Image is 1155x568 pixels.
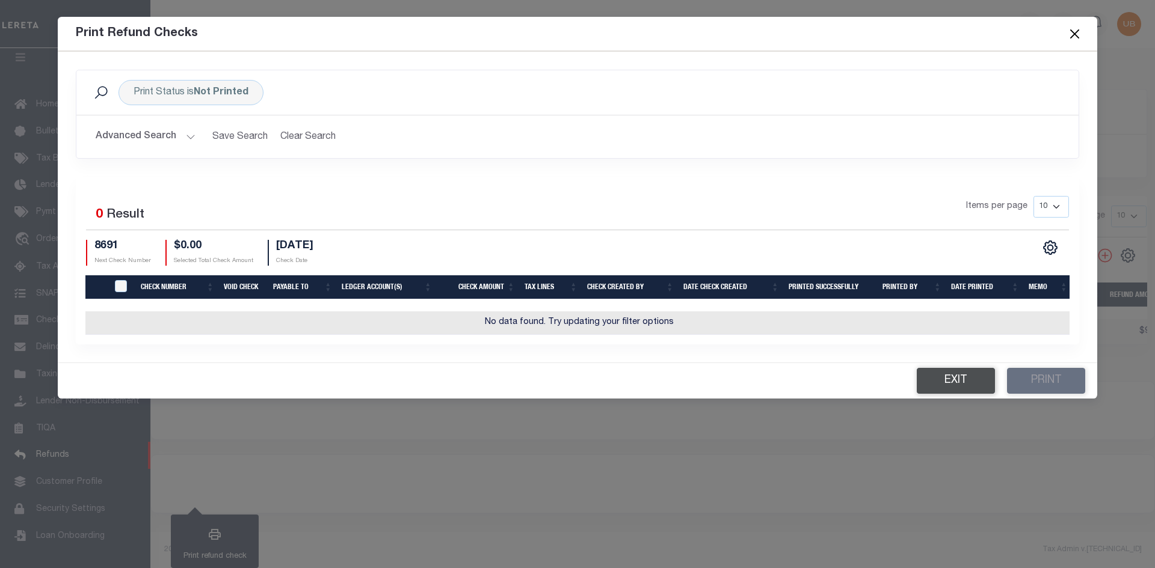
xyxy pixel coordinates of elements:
[205,125,275,148] button: Save Search
[268,275,337,300] th: Payable To: activate to sort column ascending
[337,275,437,300] th: Ledger Account(s): activate to sort column ascending
[679,275,784,300] th: Date Check Created: activate to sort column ascending
[94,240,151,253] h4: 8691
[520,275,582,300] th: Tax Lines: activate to sort column ascending
[917,368,995,394] button: Exit
[94,257,151,266] p: Next Check Number
[276,240,313,253] h4: [DATE]
[219,275,268,300] th: Void Check
[784,275,878,300] th: Printed Successfully
[878,275,946,300] th: Printed By: activate to sort column ascending
[275,125,340,148] button: Clear Search
[174,240,253,253] h4: $0.00
[437,275,520,300] th: Check Amount: activate to sort column ascending
[194,88,248,97] b: Not Printed
[96,125,196,148] button: Advanced Search
[85,311,1073,335] td: No data found. Try updating your filter options
[582,275,679,300] th: Check Created By: activate to sort column ascending
[946,275,1024,300] th: Date Printed: activate to sort column ascending
[276,257,313,266] p: Check Date
[1024,275,1073,300] th: MEMO: activate to sort column ascending
[119,80,263,105] div: Print Status is
[174,257,253,266] p: Selected Total Check Amount
[136,275,219,300] th: Check Number: activate to sort column ascending
[966,200,1027,213] span: Items per page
